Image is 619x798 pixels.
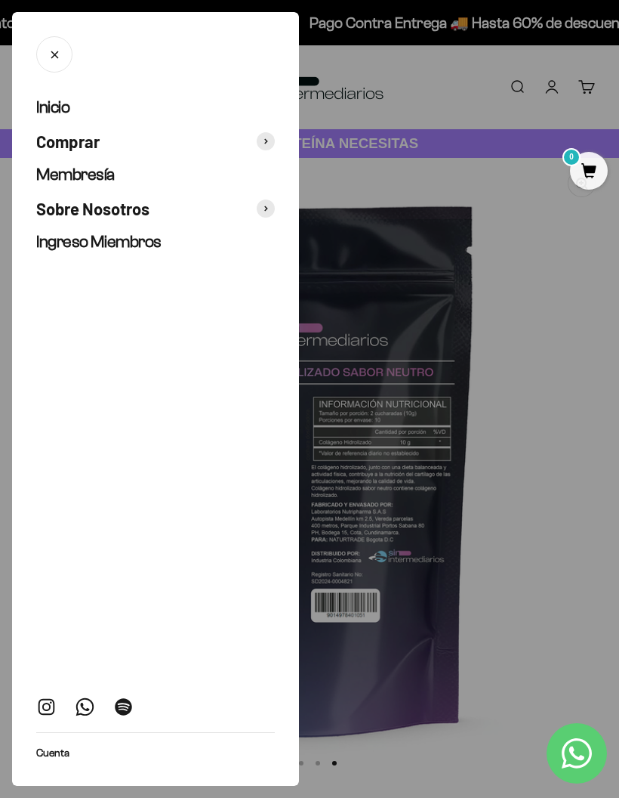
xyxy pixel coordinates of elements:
[36,198,275,220] button: Sobre Nosotros
[36,97,69,116] span: Inicio
[36,745,69,762] a: Cuenta
[36,198,149,220] span: Sobre Nosotros
[113,697,134,717] a: Síguenos en Spotify
[75,697,95,717] a: Síguenos en WhatsApp
[36,697,57,717] a: Síguenos en Instagram
[36,131,275,153] button: Comprar
[36,231,275,253] a: Ingreso Miembros
[36,131,100,153] span: Comprar
[36,165,115,184] span: Membresía
[36,232,162,251] span: Ingreso Miembros
[570,164,608,181] a: 0
[36,97,275,119] a: Inicio
[36,164,275,186] a: Membresía
[562,148,581,166] mark: 0
[36,36,72,73] button: Cerrar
